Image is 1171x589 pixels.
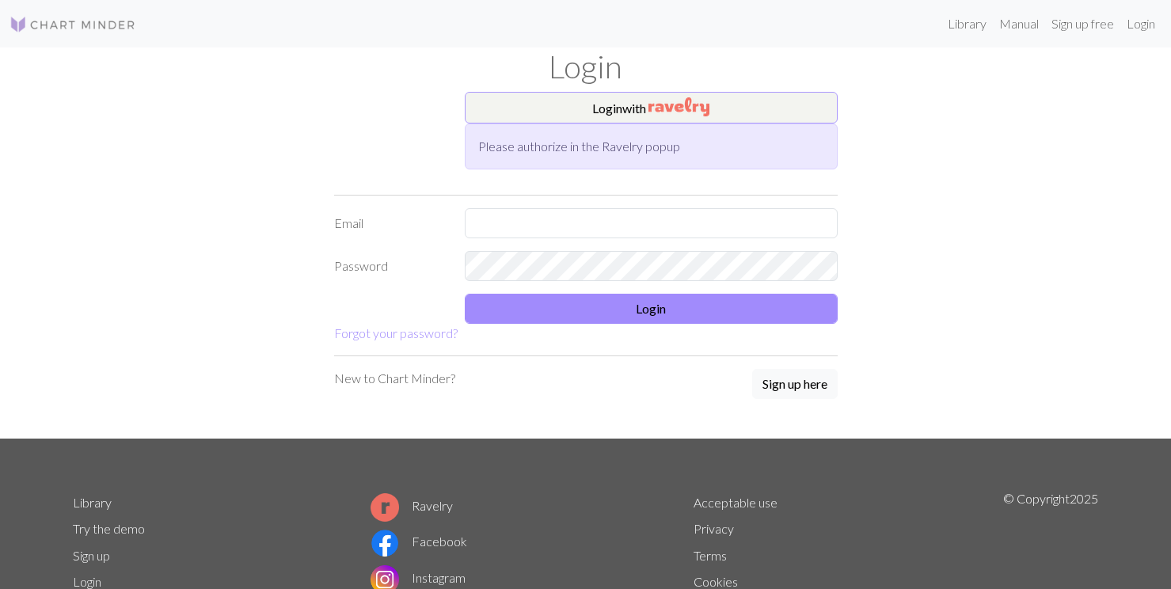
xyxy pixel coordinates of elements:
img: Facebook logo [371,529,399,557]
button: Login [465,294,838,324]
a: Sign up [73,548,110,563]
div: Please authorize in the Ravelry popup [465,123,838,169]
button: Sign up here [752,369,838,399]
a: Acceptable use [694,495,777,510]
a: Library [73,495,112,510]
a: Try the demo [73,521,145,536]
a: Terms [694,548,727,563]
a: Ravelry [371,498,453,513]
a: Library [941,8,993,40]
a: Facebook [371,534,467,549]
a: Sign up free [1045,8,1120,40]
a: Forgot your password? [334,325,458,340]
a: Sign up here [752,369,838,401]
a: Login [1120,8,1161,40]
label: Password [325,251,455,281]
img: Ravelry logo [371,493,399,522]
img: Ravelry [648,97,709,116]
a: Manual [993,8,1045,40]
a: Instagram [371,570,466,585]
label: Email [325,208,455,238]
a: Cookies [694,574,738,589]
a: Login [73,574,101,589]
p: New to Chart Minder? [334,369,455,388]
button: Loginwith [465,92,838,123]
img: Logo [10,15,136,34]
a: Privacy [694,521,734,536]
h1: Login [63,47,1108,85]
